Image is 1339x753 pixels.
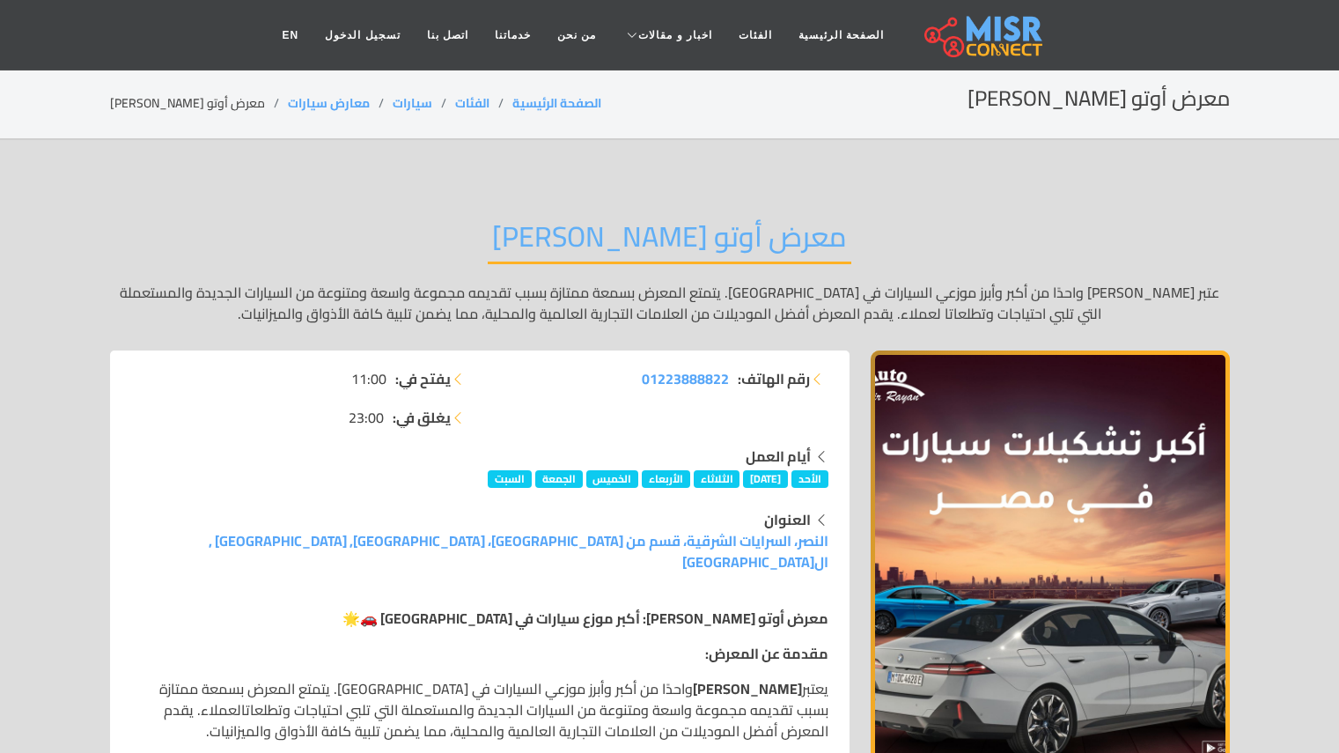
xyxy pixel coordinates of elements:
strong: [PERSON_NAME] [693,675,802,702]
img: main.misr_connect [924,13,1042,57]
a: خدماتنا [482,18,544,52]
li: معرض أوتو [PERSON_NAME] [110,94,288,113]
strong: أيام العمل [746,443,811,469]
span: الجمعة [535,470,583,488]
strong: يغلق في: [393,407,451,428]
span: اخبار و مقالات [638,27,712,43]
h2: معرض أوتو [PERSON_NAME] [967,86,1230,112]
span: الأربعاء [642,470,690,488]
a: الفئات [725,18,785,52]
a: من نحن [544,18,609,52]
p: عتبر [PERSON_NAME] واحدًا من أكبر وأبرز موزعي السيارات في [GEOGRAPHIC_DATA]. يتمتع المعرض بسمعة م... [110,282,1230,324]
strong: رقم الهاتف: [738,368,810,389]
span: الأحد [791,470,828,488]
strong: معرض أوتو [PERSON_NAME]: أكبر موزع سيارات في [GEOGRAPHIC_DATA] 🚗🌟 [342,605,828,631]
span: 01223888822 [642,365,729,392]
span: 11:00 [351,368,386,389]
a: الفئات [455,92,489,114]
a: اخبار و مقالات [609,18,725,52]
strong: مقدمة عن المعرض: [705,640,828,667]
span: الثلاثاء [694,470,740,488]
a: الصفحة الرئيسية [512,92,601,114]
span: السبت [488,470,532,488]
span: الخميس [586,470,639,488]
a: الصفحة الرئيسية [785,18,897,52]
a: النصر، السرايات الشرقية، قسم من [GEOGRAPHIC_DATA]، [GEOGRAPHIC_DATA], [GEOGRAPHIC_DATA] , ال[GEOG... [209,528,828,575]
a: معارض سيارات [288,92,370,114]
a: 01223888822 [642,368,729,389]
a: تسجيل الدخول [312,18,413,52]
a: اتصل بنا [414,18,482,52]
strong: يفتح في: [395,368,451,389]
p: يعتبر واحدًا من أكبر وأبرز موزعي السيارات في [GEOGRAPHIC_DATA]. يتمتع المعرض بسمعة ممتازة بسبب تق... [131,678,828,742]
a: سيارات [393,92,432,114]
a: EN [269,18,313,52]
span: 23:00 [349,407,384,428]
span: [DATE] [743,470,788,488]
strong: العنوان [764,506,811,533]
h2: معرض أوتو [PERSON_NAME] [488,219,851,264]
